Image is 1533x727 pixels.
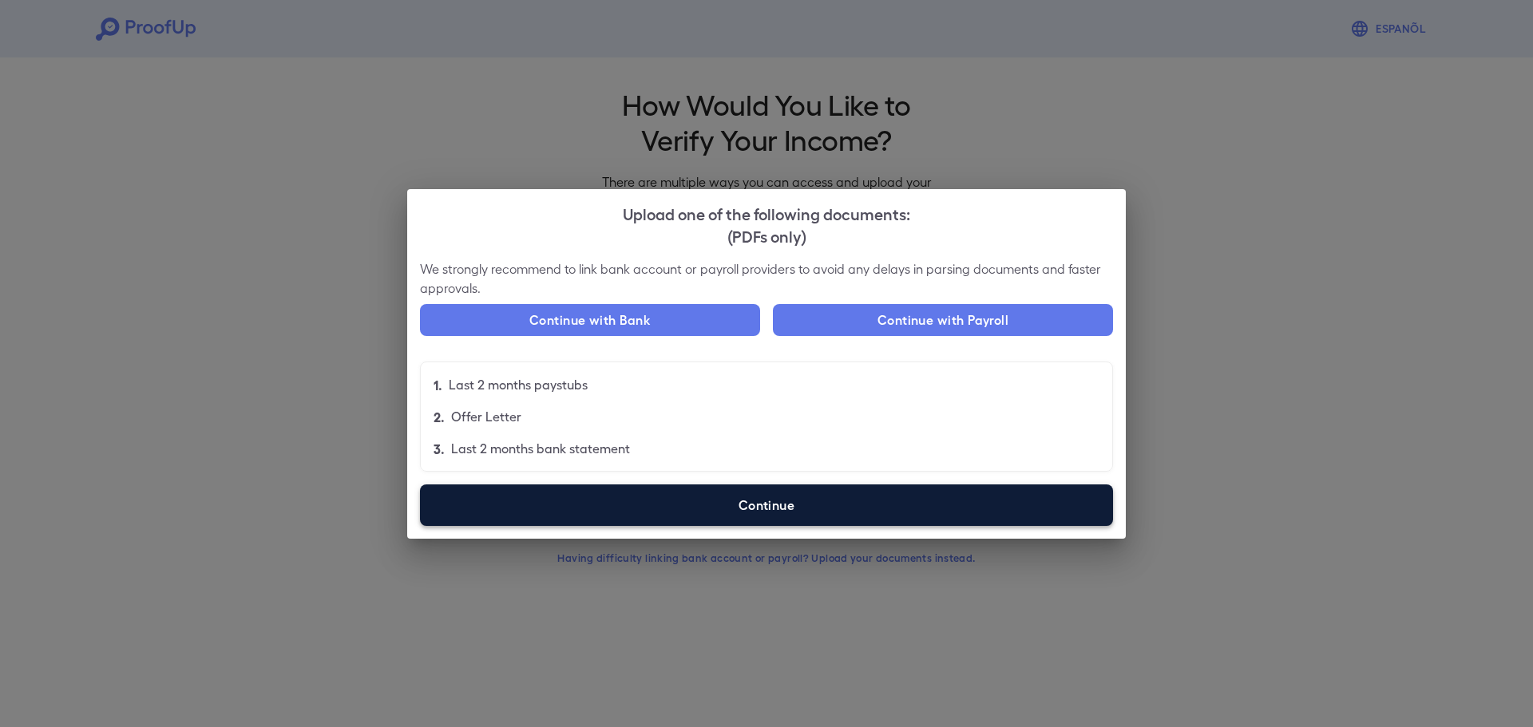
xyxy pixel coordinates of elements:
p: 1. [434,375,442,394]
h2: Upload one of the following documents: [407,189,1126,259]
p: 2. [434,407,445,426]
p: We strongly recommend to link bank account or payroll providers to avoid any delays in parsing do... [420,259,1113,298]
label: Continue [420,484,1113,526]
button: Continue with Bank [420,304,760,336]
div: (PDFs only) [420,224,1113,247]
p: Last 2 months paystubs [449,375,588,394]
button: Continue with Payroll [773,304,1113,336]
p: 3. [434,439,445,458]
p: Last 2 months bank statement [451,439,630,458]
p: Offer Letter [451,407,521,426]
